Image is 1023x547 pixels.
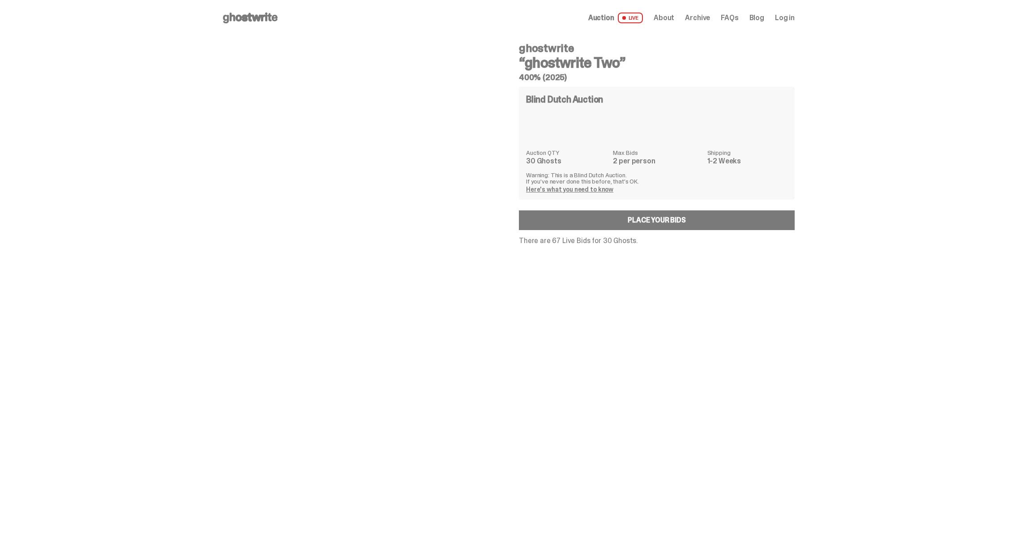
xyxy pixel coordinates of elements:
[526,158,608,165] dd: 30 Ghosts
[721,14,738,21] a: FAQs
[519,237,795,244] p: There are 67 Live Bids for 30 Ghosts.
[685,14,710,21] a: Archive
[519,56,795,70] h3: “ghostwrite Two”
[519,210,795,230] a: Place your Bids
[588,13,643,23] a: Auction LIVE
[613,158,702,165] dd: 2 per person
[526,172,788,184] p: Warning: This is a Blind Dutch Auction. If you’ve never done this before, that’s OK.
[618,13,643,23] span: LIVE
[613,150,702,156] dt: Max Bids
[707,158,788,165] dd: 1-2 Weeks
[519,73,795,81] h5: 400% (2025)
[588,14,614,21] span: Auction
[775,14,795,21] a: Log in
[519,43,795,54] h4: ghostwrite
[654,14,674,21] a: About
[526,95,603,104] h4: Blind Dutch Auction
[707,150,788,156] dt: Shipping
[749,14,764,21] a: Blog
[526,185,613,193] a: Here's what you need to know
[526,150,608,156] dt: Auction QTY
